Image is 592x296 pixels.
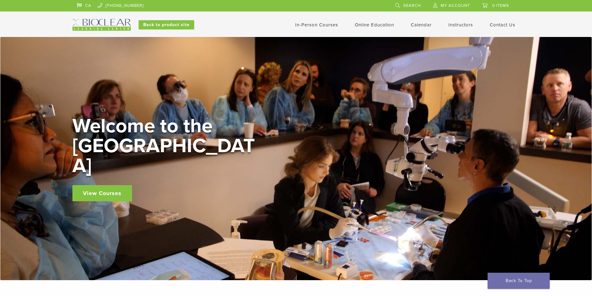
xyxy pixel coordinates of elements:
[448,22,473,28] a: Instructors
[441,3,470,8] span: My Account
[355,22,394,28] a: Online Education
[72,116,259,176] h2: Welcome to the [GEOGRAPHIC_DATA]
[490,22,515,28] a: Contact Us
[403,3,421,8] span: Search
[72,19,131,31] img: Bioclear
[139,20,194,30] a: Back to product site
[488,273,550,289] a: Back To Top
[411,22,432,28] a: Calendar
[72,185,132,201] a: View Courses
[492,3,509,8] span: 0 items
[295,22,338,28] a: In-Person Courses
